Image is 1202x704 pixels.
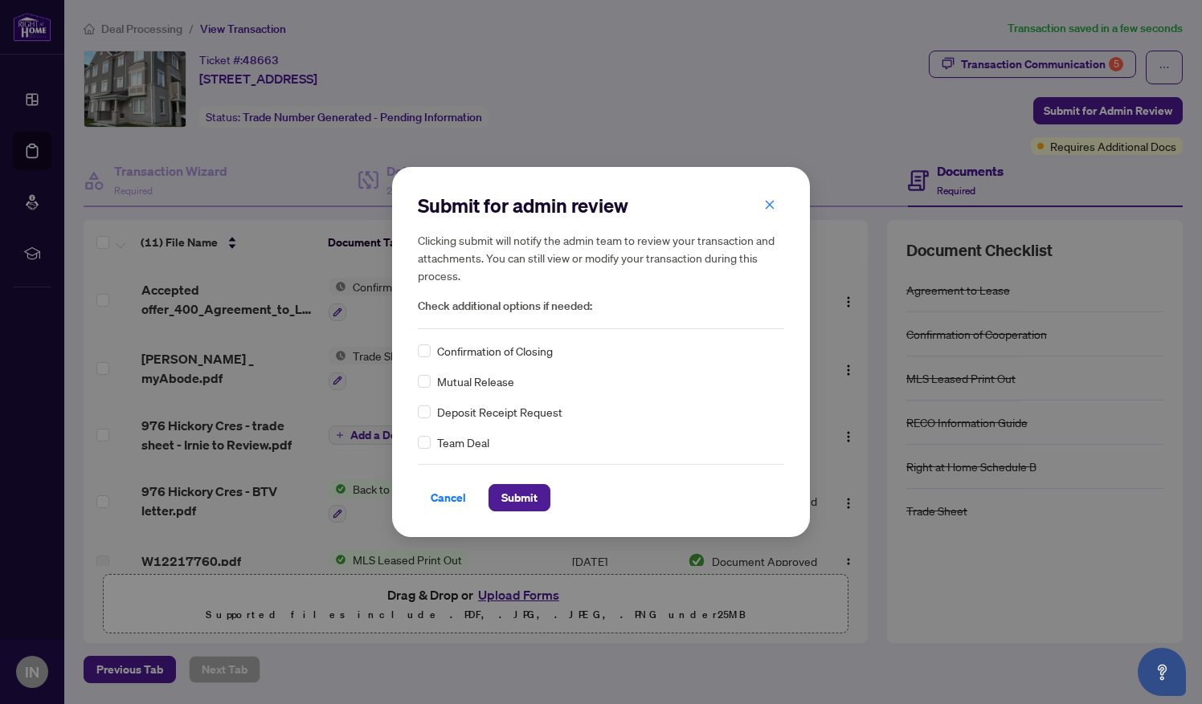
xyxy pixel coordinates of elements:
[501,485,538,511] span: Submit
[764,199,775,210] span: close
[1138,648,1186,696] button: Open asap
[418,193,784,218] h2: Submit for admin review
[437,403,562,421] span: Deposit Receipt Request
[418,484,479,511] button: Cancel
[418,297,784,315] span: Check additional options if needed:
[437,342,553,360] span: Confirmation of Closing
[437,372,514,390] span: Mutual Release
[437,433,489,451] span: Team Deal
[431,485,466,511] span: Cancel
[418,231,784,284] h5: Clicking submit will notify the admin team to review your transaction and attachments. You can st...
[489,484,550,511] button: Submit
